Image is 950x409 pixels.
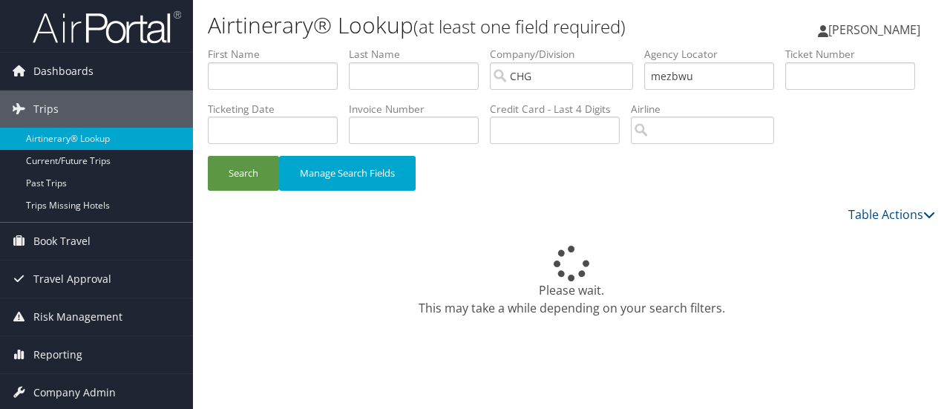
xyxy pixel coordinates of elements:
[818,7,935,52] a: [PERSON_NAME]
[349,102,490,117] label: Invoice Number
[33,223,91,260] span: Book Travel
[33,261,111,298] span: Travel Approval
[785,47,926,62] label: Ticket Number
[208,246,935,317] div: Please wait. This may take a while depending on your search filters.
[828,22,920,38] span: [PERSON_NAME]
[208,156,279,191] button: Search
[490,102,631,117] label: Credit Card - Last 4 Digits
[413,14,626,39] small: (at least one field required)
[644,47,785,62] label: Agency Locator
[33,336,82,373] span: Reporting
[490,47,644,62] label: Company/Division
[33,298,122,336] span: Risk Management
[631,102,785,117] label: Airline
[208,47,349,62] label: First Name
[33,10,181,45] img: airportal-logo.png
[279,156,416,191] button: Manage Search Fields
[349,47,490,62] label: Last Name
[208,102,349,117] label: Ticketing Date
[33,91,59,128] span: Trips
[33,53,94,90] span: Dashboards
[208,10,692,41] h1: Airtinerary® Lookup
[848,206,935,223] a: Table Actions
